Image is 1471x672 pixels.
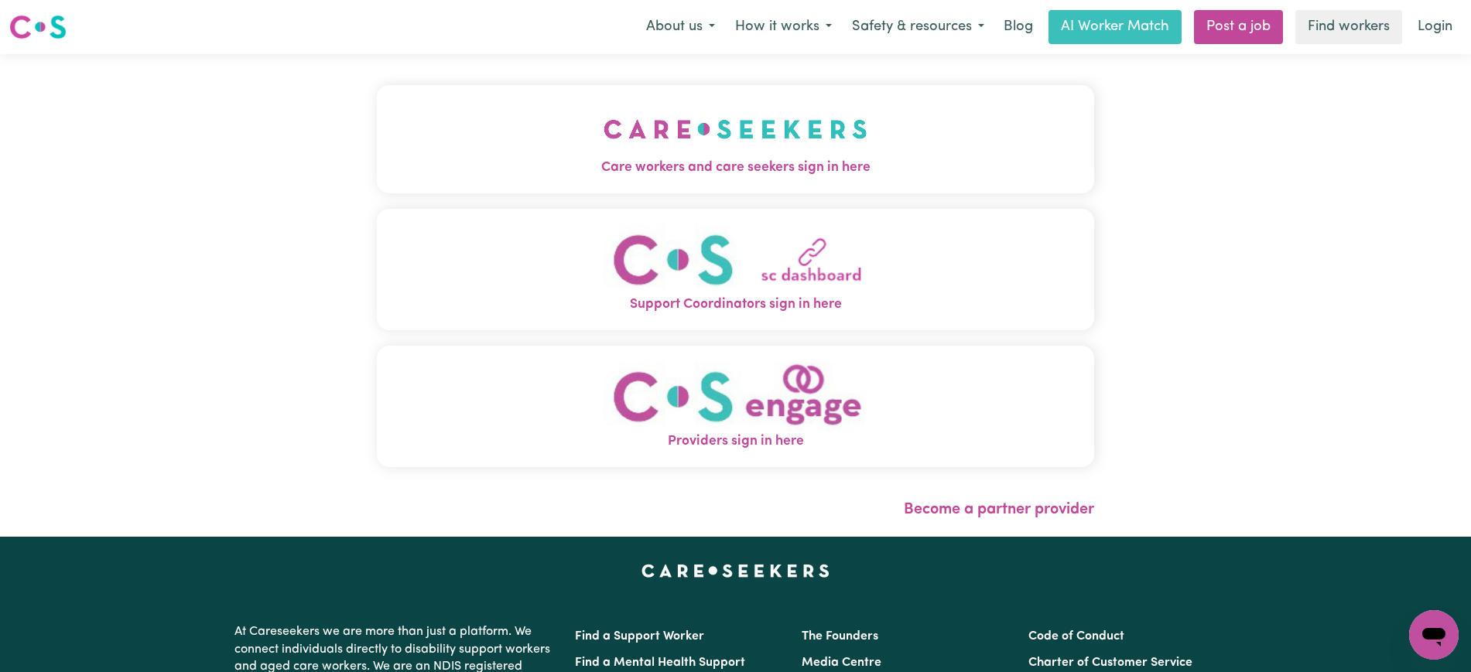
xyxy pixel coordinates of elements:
a: Find workers [1295,10,1402,44]
a: Careseekers logo [9,9,67,45]
img: Careseekers logo [9,13,67,41]
iframe: Button to launch messaging window [1409,610,1459,660]
button: Providers sign in here [377,346,1094,467]
a: Media Centre [802,657,881,669]
a: Charter of Customer Service [1028,657,1192,669]
span: Care workers and care seekers sign in here [377,158,1094,178]
button: Care workers and care seekers sign in here [377,85,1094,193]
a: Careseekers home page [641,565,830,577]
span: Support Coordinators sign in here [377,295,1094,315]
a: Become a partner provider [904,502,1094,517]
a: AI Worker Match [1049,10,1182,44]
a: Code of Conduct [1028,630,1124,643]
button: Safety & resources [842,11,994,43]
a: Blog [994,10,1042,44]
button: About us [636,11,725,43]
a: Find a Support Worker [575,630,704,643]
a: Login [1408,10,1462,44]
a: The Founders [802,630,878,643]
span: Providers sign in here [377,432,1094,452]
button: How it works [725,11,842,43]
button: Support Coordinators sign in here [377,209,1094,330]
a: Post a job [1194,10,1283,44]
